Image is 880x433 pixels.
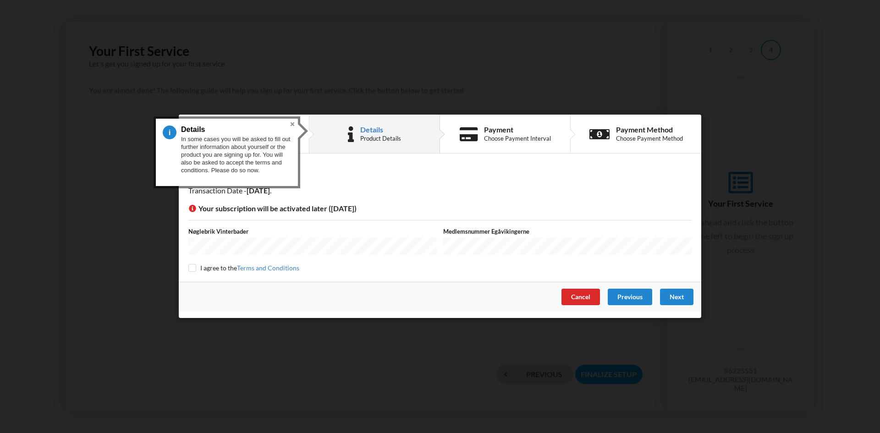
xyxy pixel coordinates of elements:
button: Close [287,119,298,130]
h3: Details [181,125,284,134]
span: Your subscription will be activated later ([DATE]) [188,204,357,213]
div: In some cases you will be asked to fill out further information about yourself or the product you... [181,132,291,174]
label: Medlemsnummer Egåvikingerne [443,227,692,236]
div: Choose Payment Interval [484,135,551,143]
span: 3 [163,126,181,139]
div: Payment [484,126,551,133]
a: Terms and Conditions [237,264,299,272]
div: Previous [608,289,652,306]
p: Transaction Date - . [188,186,692,196]
div: Product Details [360,135,401,143]
div: Cancel [561,289,600,306]
b: [DATE] [247,186,270,195]
div: Payment Method [616,126,683,133]
div: Choose Payment Method [616,135,683,143]
div: Details [360,126,401,133]
label: Nøglebrik Vinterbader [188,227,437,236]
label: I agree to the [188,264,299,272]
div: Details [188,169,692,179]
div: Next [660,289,693,306]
